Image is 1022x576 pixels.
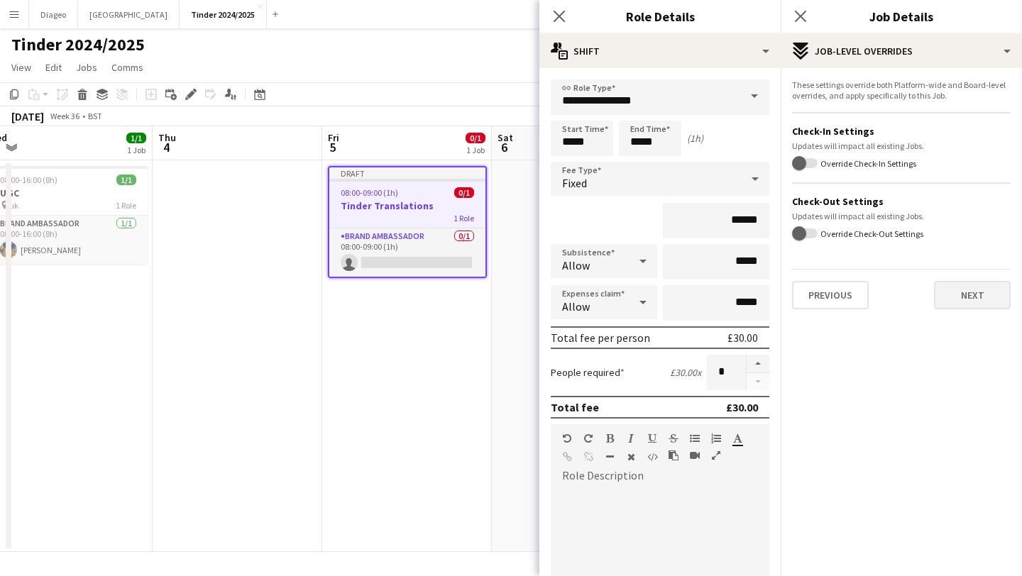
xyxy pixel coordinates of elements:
button: Clear Formatting [626,451,636,463]
span: Fixed [562,176,587,190]
label: People required [551,366,625,379]
button: Paste as plain text [669,450,678,461]
a: View [6,58,37,77]
button: Diageo [29,1,78,28]
span: Fri [328,131,339,144]
span: Week 36 [47,111,82,121]
span: 5 [326,139,339,155]
button: Previous [792,281,869,309]
span: Allow [562,258,590,272]
span: 0/1 [466,133,485,143]
span: Edit [45,61,62,74]
span: Comms [111,61,143,74]
span: Allow [562,299,590,314]
div: BST [88,111,102,121]
div: Total fee per person [551,331,650,345]
div: These settings override both Platform-wide and Board-level overrides, and apply specifically to t... [792,79,1011,101]
span: Jobs [76,61,97,74]
span: uk [9,200,18,211]
button: Insert video [690,450,700,461]
h3: Role Details [539,7,781,26]
h3: Check-In Settings [792,125,1011,138]
button: Redo [583,433,593,444]
span: 0/1 [454,187,474,198]
label: Override Check-Out Settings [818,228,923,238]
button: Italic [626,433,636,444]
span: 1 Role [116,200,136,211]
button: Strikethrough [669,433,678,444]
h1: Tinder 2024/2025 [11,34,145,55]
div: Updates will impact all existing Jobs. [792,140,1011,151]
div: 1 Job [127,145,145,155]
h3: Job Details [781,7,1022,26]
div: Job-Level Overrides [781,34,1022,68]
span: Sat [498,131,513,144]
button: Bold [605,433,615,444]
a: Edit [40,58,67,77]
a: Jobs [70,58,103,77]
span: 6 [495,139,513,155]
button: Next [934,281,1011,309]
span: 1 Role [454,213,474,223]
button: Increase [747,355,769,373]
button: HTML Code [647,451,657,463]
app-job-card: Draft08:00-09:00 (1h)0/1Tinder Translations1 RoleBrand Ambassador0/108:00-09:00 (1h) [328,166,487,278]
span: View [11,61,31,74]
span: 4 [156,139,176,155]
button: Unordered List [690,433,700,444]
button: Horizontal Line [605,451,615,463]
button: Text Color [732,433,742,444]
button: Underline [647,433,657,444]
div: Updates will impact all existing Jobs. [792,211,1011,221]
div: Total fee [551,400,599,414]
button: [GEOGRAPHIC_DATA] [78,1,180,28]
h3: Tinder Translations [329,199,485,212]
div: £30.00 [726,400,758,414]
span: Thu [158,131,176,144]
div: 1 Job [466,145,485,155]
h3: Check-Out Settings [792,195,1011,208]
div: Shift [539,34,781,68]
div: [DATE] [11,109,44,123]
div: £30.00 x [670,366,701,379]
div: Draft [329,167,485,179]
span: 1/1 [116,175,136,185]
button: Fullscreen [711,450,721,461]
div: (1h) [687,132,703,145]
a: Comms [106,58,149,77]
span: 1/1 [126,133,146,143]
button: Tinder 2024/2025 [180,1,267,28]
button: Ordered List [711,433,721,444]
label: Override Check-In Settings [818,158,916,169]
button: Undo [562,433,572,444]
app-card-role: Brand Ambassador0/108:00-09:00 (1h) [329,228,485,277]
span: 08:00-09:00 (1h) [341,187,398,198]
div: £30.00 [727,331,758,345]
